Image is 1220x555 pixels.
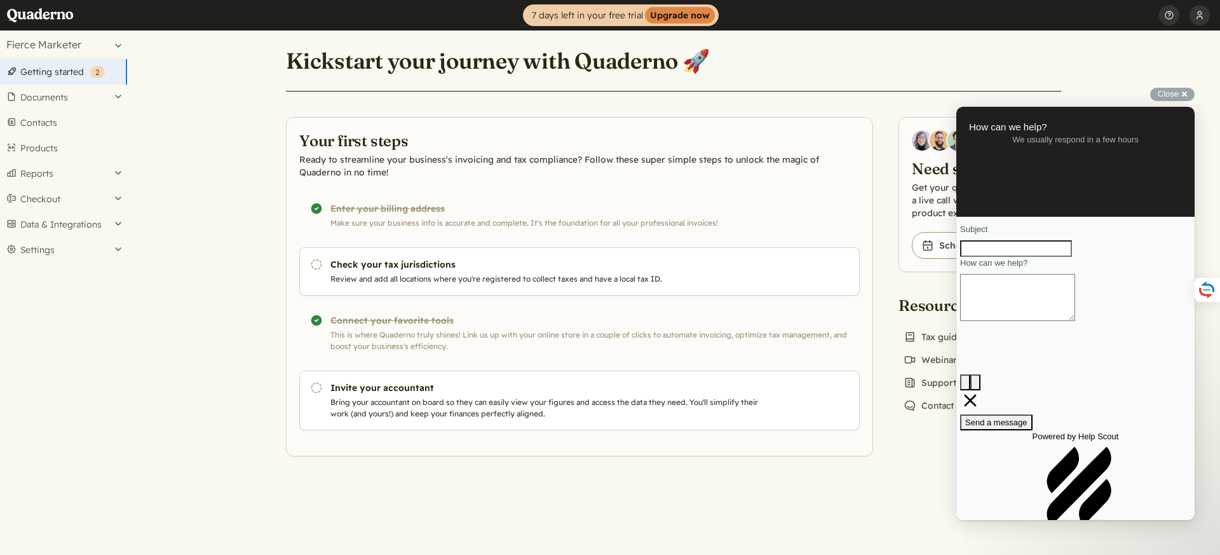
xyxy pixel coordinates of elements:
[898,374,994,392] a: Support articles
[645,7,715,24] strong: Upgrade now
[299,130,860,151] h2: Your first steps
[1158,89,1179,99] span: Close
[947,130,968,151] img: Ivo Oltmans, Business Developer at Quaderno
[898,397,995,415] a: Contact support
[330,381,764,394] h3: Invite your accountant
[330,397,764,420] p: Bring your accountant on board so they can easily view your figures and access the data they need...
[912,181,1048,219] p: Get your questions answered in a live call with one of our product experts.
[330,273,764,285] p: Review and add all locations where you're registered to collect taxes and have a local tax ID.
[930,130,950,151] img: Jairo Fumero, Account Executive at Quaderno
[912,158,1048,179] h2: Need setup help?
[95,67,100,77] span: 2
[299,371,860,430] a: Invite your accountant Bring your accountant on board so they can easily view your figures and ac...
[299,153,860,179] p: Ready to streamline your business's invoicing and tax compliance? Follow these super simple steps...
[523,4,719,26] a: 7 days left in your free trialUpgrade now
[286,47,710,75] h1: Kickstart your journey with Quaderno 🚀
[330,258,764,271] h3: Check your tax jurisdictions
[898,328,972,346] a: Tax guides
[956,107,1195,520] iframe: Help Scout Beacon - Live Chat, Contact Form, and Knowledge Base
[912,232,1015,259] a: Schedule a call
[898,295,995,315] h2: Resources
[299,247,860,296] a: Check your tax jurisdictions Review and add all locations where you're registered to collect taxe...
[912,130,932,151] img: Diana Carrasco, Account Executive at Quaderno
[898,351,966,369] a: Webinars
[1150,88,1195,101] button: Close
